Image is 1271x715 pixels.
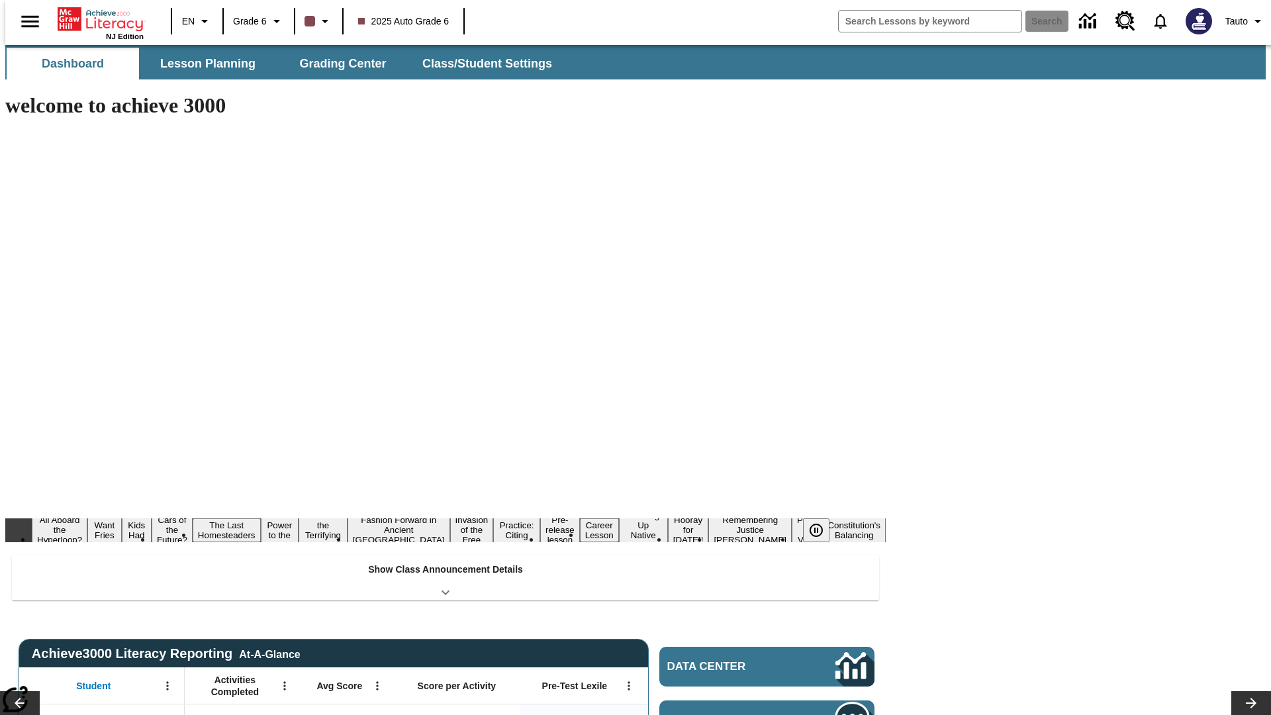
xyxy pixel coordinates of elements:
button: Slide 17 The Constitution's Balancing Act [822,508,886,552]
span: EN [182,15,195,28]
button: Class/Student Settings [412,48,563,79]
button: Slide 9 The Invasion of the Free CD [450,503,494,557]
input: search field [839,11,1021,32]
button: Slide 1 All Aboard the Hyperloop? [32,513,87,547]
button: Slide 14 Hooray for Constitution Day! [668,513,709,547]
button: Select a new avatar [1178,4,1220,38]
button: Open Menu [275,676,295,696]
button: Slide 6 Solar Power to the People [261,508,299,552]
div: At-A-Glance [239,646,300,661]
button: Open Menu [158,676,177,696]
button: Slide 13 Cooking Up Native Traditions [619,508,668,552]
button: Slide 10 Mixed Practice: Citing Evidence [493,508,540,552]
button: Class color is dark brown. Change class color [299,9,338,33]
button: Open Menu [619,676,639,696]
span: Data Center [667,660,791,673]
span: Student [76,680,111,692]
button: Dashboard [7,48,139,79]
button: Slide 16 Point of View [792,513,822,547]
a: Home [58,6,144,32]
span: Pre-Test Lexile [542,680,608,692]
span: Activities Completed [191,674,279,698]
span: Tauto [1225,15,1248,28]
a: Resource Center, Will open in new tab [1107,3,1143,39]
span: Score per Activity [418,680,496,692]
button: Language: EN, Select a language [176,9,218,33]
div: SubNavbar [5,48,564,79]
span: Avg Score [316,680,362,692]
a: Data Center [659,647,874,687]
a: Notifications [1143,4,1178,38]
button: Slide 2 Do You Want Fries With That? [87,499,121,562]
span: 2025 Auto Grade 6 [358,15,449,28]
button: Profile/Settings [1220,9,1271,33]
button: Slide 5 The Last Homesteaders [193,518,261,542]
button: Open side menu [11,2,50,41]
button: Slide 7 Attack of the Terrifying Tomatoes [299,508,348,552]
button: Slide 15 Remembering Justice O'Connor [708,513,792,547]
div: SubNavbar [5,45,1266,79]
button: Slide 12 Career Lesson [580,518,619,542]
p: Show Class Announcement Details [368,563,523,577]
button: Slide 3 Dirty Jobs Kids Had To Do [122,499,152,562]
button: Open Menu [367,676,387,696]
span: Achieve3000 Literacy Reporting [32,646,301,661]
img: Avatar [1186,8,1212,34]
div: Home [58,5,144,40]
button: Slide 8 Fashion Forward in Ancient Rome [348,513,450,547]
button: Slide 11 Pre-release lesson [540,513,580,547]
button: Pause [803,518,829,542]
a: Data Center [1071,3,1107,40]
h1: welcome to achieve 3000 [5,93,886,118]
button: Grading Center [277,48,409,79]
span: Grade 6 [233,15,267,28]
button: Lesson carousel, Next [1231,691,1271,715]
span: NJ Edition [106,32,144,40]
button: Lesson Planning [142,48,274,79]
button: Grade: Grade 6, Select a grade [228,9,290,33]
div: Show Class Announcement Details [12,555,879,600]
button: Slide 4 Cars of the Future? [152,513,193,547]
div: Pause [803,518,843,542]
